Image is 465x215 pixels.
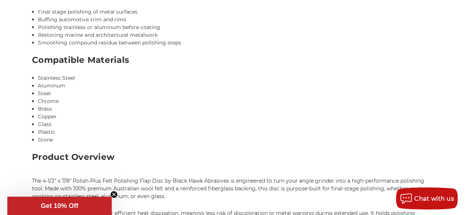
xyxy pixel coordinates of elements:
[38,113,433,121] li: Copper
[32,54,433,71] h3: Compatible Materials
[38,31,433,39] li: Restoring marine and architectural metalwork
[38,16,433,24] li: Buffing automotive trim and rims
[396,187,458,209] button: Chat with us
[110,191,118,198] button: Close teaser
[32,151,433,168] h3: Product Overview
[38,74,433,82] li: Stainless Steel
[32,177,433,200] p: The 4-1/2" x 7/8" Polish Plus Felt Polishing Flap Disc by Black Hawk Abrasives is engineered to t...
[38,90,433,97] li: Steel
[38,39,433,47] li: Smoothing compound residue between polishing steps
[38,82,433,90] li: Aluminum
[414,195,454,202] span: Chat with us
[38,97,433,105] li: Chrome
[38,105,433,113] li: Brass
[38,8,433,16] li: Final stage polishing of metal surfaces
[38,128,433,136] li: Plastic
[38,136,433,144] li: Stone
[38,24,433,31] li: Polishing stainless or aluminum before coating
[38,121,433,128] li: Glass
[7,197,112,215] div: Get 10% OffClose teaser
[41,202,78,209] span: Get 10% Off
